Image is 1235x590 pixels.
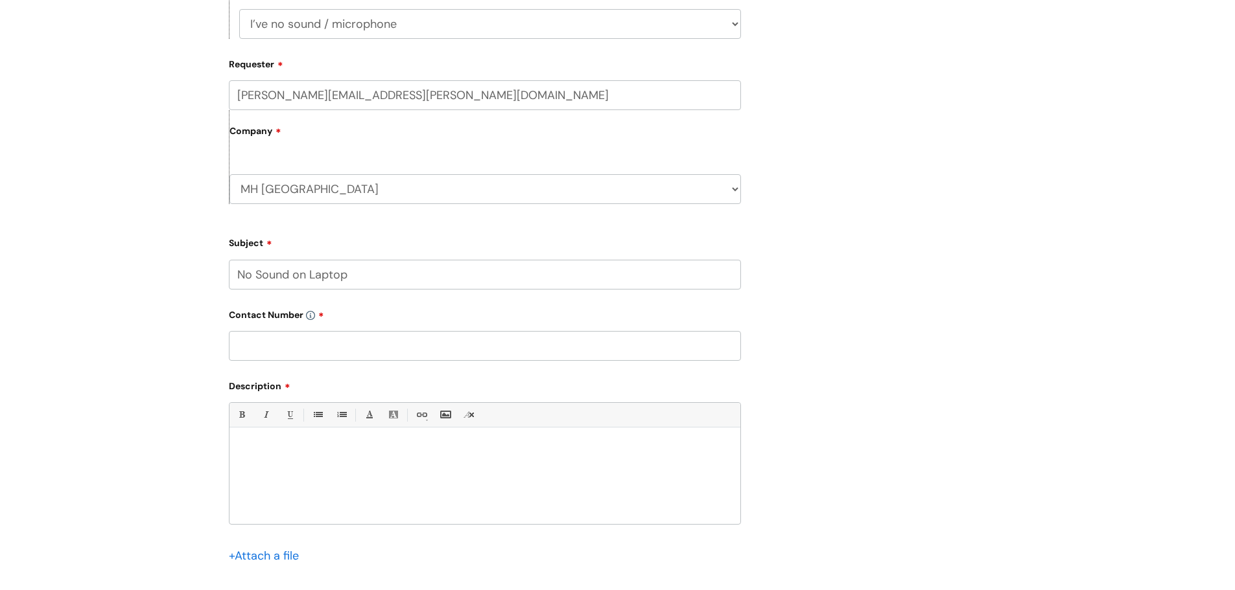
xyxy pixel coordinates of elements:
a: Back Color [385,407,401,423]
a: 1. Ordered List (Ctrl-Shift-8) [333,407,349,423]
label: Requester [229,54,741,70]
label: Company [229,121,741,150]
a: • Unordered List (Ctrl-Shift-7) [309,407,325,423]
a: Link [413,407,429,423]
a: Font Color [361,407,377,423]
label: Description [229,376,741,392]
input: Email [229,80,741,110]
img: info-icon.svg [306,311,315,320]
a: Insert Image... [437,407,453,423]
span: + [229,548,235,563]
div: Attach a file [229,545,307,566]
a: Remove formatting (Ctrl-\) [461,407,477,423]
a: Underline(Ctrl-U) [281,407,298,423]
a: Bold (Ctrl-B) [233,407,250,423]
a: Italic (Ctrl-I) [257,407,274,423]
label: Contact Number [229,305,741,321]
label: Subject [229,233,741,249]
